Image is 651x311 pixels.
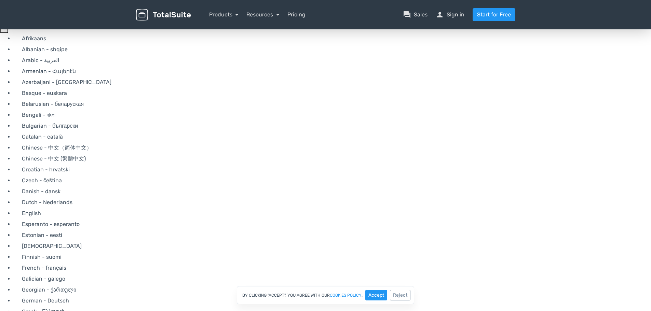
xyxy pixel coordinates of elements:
a: Czech - čeština [14,175,651,186]
a: [DEMOGRAPHIC_DATA] [14,241,651,252]
a: French - français [14,263,651,273]
button: Reject [390,290,410,300]
a: Start for Free [473,8,515,21]
span: question_answer [403,11,411,19]
a: personSign in [436,11,464,19]
a: Basque - euskara [14,88,651,99]
a: English [14,208,651,219]
a: Azerbaijani - [GEOGRAPHIC_DATA] [14,77,651,88]
a: Estonian - eesti [14,230,651,241]
div: By clicking "Accept", you agree with our . [237,286,414,304]
a: Bengali - বাংলা [14,110,651,121]
a: Danish - dansk [14,186,651,197]
a: Dutch - Nederlands [14,197,651,208]
a: Pricing [287,11,306,19]
a: Bulgarian - български [14,121,651,131]
a: Georgian - ქართული [14,284,651,295]
a: Belarusian - беларуская [14,99,651,110]
a: Esperanto - esperanto [14,219,651,230]
a: Finnish - suomi [14,252,651,263]
a: Galician - galego [14,273,651,284]
a: Albanian - shqipe [14,44,651,55]
img: TotalSuite for WordPress [136,9,191,21]
a: Chinese - 中文 (繁體中文) [14,153,651,164]
a: Croatian - hrvatski [14,164,651,175]
a: Resources [246,11,279,18]
a: Products [209,11,239,18]
span: person [436,11,444,19]
a: question_answerSales [403,11,428,19]
a: Arabic - ‎‫العربية‬‎ [14,55,651,66]
a: Armenian - Հայերէն [14,66,651,77]
a: Afrikaans [14,33,651,44]
a: Catalan - català [14,131,651,142]
button: Accept [365,290,387,300]
a: Chinese - 中文（简体中文） [14,142,651,153]
a: cookies policy [330,293,362,297]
